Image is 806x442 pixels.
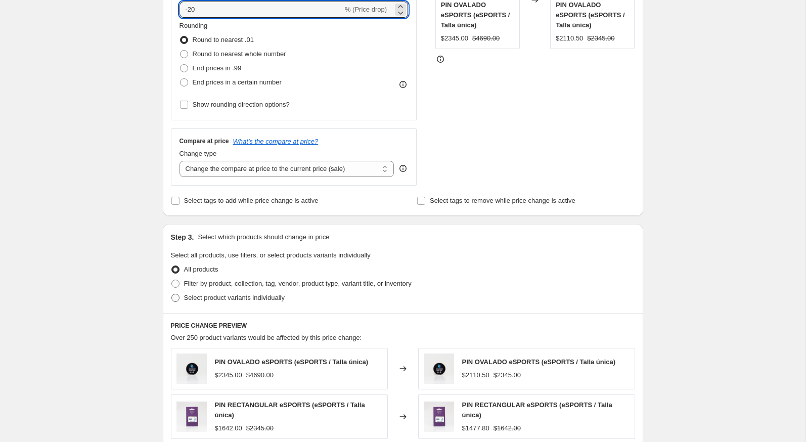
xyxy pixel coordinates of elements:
h6: PRICE CHANGE PREVIEW [171,322,635,330]
span: % (Price drop) [345,6,387,13]
span: PIN OVALADO eSPORTS (eSPORTS / Talla única) [215,358,369,366]
span: Select tags to remove while price change is active [430,197,575,204]
span: $1642.00 [215,424,242,432]
span: Filter by product, collection, tag, vendor, product type, variant title, or inventory [184,280,412,287]
span: Select all products, use filters, or select products variants individually [171,251,371,259]
span: Round to nearest whole number [193,50,286,58]
span: $4690.00 [246,371,274,379]
span: Rounding [180,22,208,29]
span: $4690.00 [472,34,500,42]
span: $2110.50 [462,371,489,379]
span: PIN OVALADO eSPORTS (eSPORTS / Talla única) [556,1,625,29]
span: $2345.00 [215,371,242,379]
span: $2345.00 [246,424,274,432]
span: Change type [180,150,217,157]
span: PIN OVALADO eSPORTS (eSPORTS / Talla única) [462,358,616,366]
span: Select tags to add while price change is active [184,197,319,204]
h2: Step 3. [171,232,194,242]
span: Over 250 product variants would be affected by this price change: [171,334,362,341]
img: eda9a212-70b6-4ff8-b252-48489393eebe-6acopia_9adc2e88-afac-45ba-9395-45a19a02c40b_80x.jpg [176,402,207,432]
img: eda9a212-70b6-4ff8-b252-48489393eebe-6acopia_9adc2e88-afac-45ba-9395-45a19a02c40b_80x.jpg [424,402,454,432]
span: PIN OVALADO eSPORTS (eSPORTS / Talla única) [441,1,510,29]
span: $2345.00 [494,371,521,379]
span: End prices in a certain number [193,78,282,86]
span: All products [184,266,218,273]
span: $2345.00 [441,34,468,42]
span: $1477.80 [462,424,489,432]
button: What's the compare at price? [233,138,319,145]
span: $2110.50 [556,34,583,42]
span: PIN RECTANGULAR eSPORTS (eSPORTS / Talla única) [215,401,365,419]
span: Show rounding direction options? [193,101,290,108]
span: $2345.00 [587,34,614,42]
span: $1642.00 [494,424,521,432]
p: Select which products should change in price [198,232,329,242]
span: Select product variants individually [184,294,285,301]
div: help [398,163,408,173]
img: 161cf045-d2b5-4d1c-a47d-680d65bf0bab-5b_80x.jpg [176,353,207,384]
input: -15 [180,2,343,18]
h3: Compare at price [180,137,229,145]
span: PIN RECTANGULAR eSPORTS (eSPORTS / Talla única) [462,401,612,419]
img: 161cf045-d2b5-4d1c-a47d-680d65bf0bab-5b_80x.jpg [424,353,454,384]
span: End prices in .99 [193,64,242,72]
span: Round to nearest .01 [193,36,254,43]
